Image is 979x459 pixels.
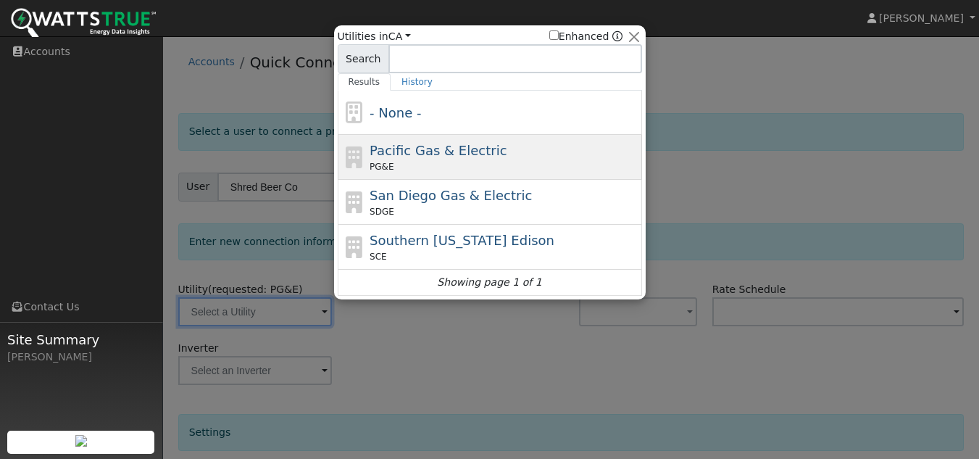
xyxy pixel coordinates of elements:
[75,435,87,447] img: retrieve
[370,105,421,120] span: - None -
[549,30,559,40] input: Enhanced
[391,73,443,91] a: History
[370,205,394,218] span: SDGE
[370,233,554,248] span: Southern [US_STATE] Edison
[437,275,541,290] i: Showing page 1 of 1
[549,29,609,44] label: Enhanced
[370,143,507,158] span: Pacific Gas & Electric
[388,30,411,42] a: CA
[612,30,622,42] a: Enhanced Providers
[338,29,411,44] span: Utilities in
[338,73,391,91] a: Results
[370,250,387,263] span: SCE
[370,160,393,173] span: PG&E
[7,350,155,365] div: [PERSON_NAME]
[338,44,389,73] span: Search
[879,12,964,24] span: [PERSON_NAME]
[11,8,156,41] img: WattsTrue
[549,29,623,44] span: Show enhanced providers
[7,330,155,350] span: Site Summary
[370,188,532,203] span: San Diego Gas & Electric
